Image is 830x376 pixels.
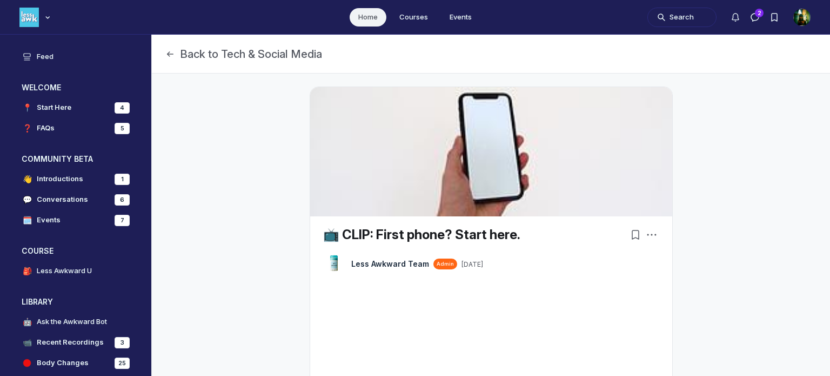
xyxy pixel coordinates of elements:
[745,8,765,27] button: Direct messages
[13,313,138,331] a: 🤖Ask the Awkward Bot
[22,266,32,276] span: 🎒
[351,259,483,269] button: View Less Awkward Team profileAdmin[DATE]
[115,194,130,206] div: 6
[13,170,138,188] a: 👋Introductions1
[323,253,345,275] a: View Less Awkward Team profile
[22,215,32,226] span: 🗓️
[13,333,138,352] a: 📹Recent Recordings3
[115,123,130,134] div: 5
[22,174,32,184] span: 👋
[22,194,32,205] span: 💬
[441,8,480,27] a: Events
[19,8,39,27] img: Less Awkward Hub logo
[22,246,53,256] h3: COURSE
[37,316,107,327] h4: Ask the Awkward Bot
[22,296,53,307] h3: LIBRARY
[19,6,53,28] button: Less Awkward Hub logo
[13,98,138,117] a: 📍Start Here4
[37,194,88,205] h4: Conversations
[644,227,659,242] button: Post actions
[37,102,71,113] h4: Start Here
[628,227,643,242] button: Bookmarks
[350,8,386,27] a: Home
[115,215,130,226] div: 7
[37,337,104,348] h4: Recent Recordings
[152,35,830,74] header: Page Header
[793,9,811,26] button: User menu options
[13,262,138,280] a: 🎒Less Awkward U
[37,174,83,184] h4: Introductions
[115,337,130,348] div: 3
[351,259,429,269] a: View Less Awkward Team profile
[165,47,322,62] button: Back to Tech & Social Media
[115,102,130,114] div: 4
[22,337,32,348] span: 📹
[22,154,93,164] h3: COMMUNITY BETA
[726,8,745,27] button: Notifications
[115,174,130,185] div: 1
[13,150,138,168] button: COMMUNITY BETACollapse space
[13,119,138,137] a: ❓FAQs5
[22,102,32,113] span: 📍
[437,260,454,268] span: Admin
[461,260,483,269] a: [DATE]
[22,82,61,93] h3: WELCOME
[37,358,89,368] h4: Body Changes
[310,87,672,216] img: post cover image
[13,79,138,96] button: WELCOMECollapse space
[37,123,55,134] h4: FAQs
[391,8,437,27] a: Courses
[13,354,138,372] a: Body Changes25
[647,8,717,27] button: Search
[13,48,138,66] a: Feed
[13,242,138,260] button: COURSECollapse space
[323,227,520,242] a: 📺 CLIP: First phone? Start here.
[13,293,138,311] button: LIBRARYCollapse space
[13,211,138,229] a: 🗓️Events7
[13,190,138,209] a: 💬Conversations6
[115,358,130,369] div: 25
[37,215,61,226] h4: Events
[37,266,92,276] h4: Less Awkward U
[22,316,32,327] span: 🤖
[765,8,784,27] button: Bookmarks
[37,51,53,62] h4: Feed
[22,123,32,134] span: ❓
